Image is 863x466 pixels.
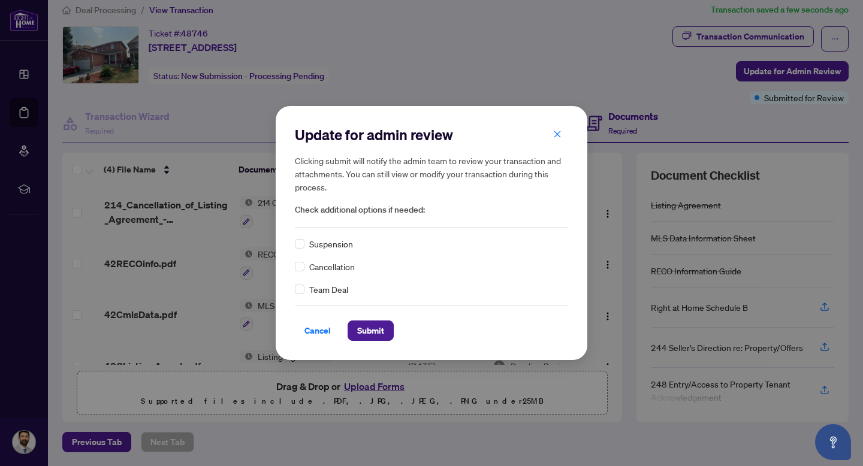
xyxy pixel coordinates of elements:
[295,320,340,341] button: Cancel
[309,283,348,296] span: Team Deal
[295,154,568,193] h5: Clicking submit will notify the admin team to review your transaction and attachments. You can st...
[553,130,562,138] span: close
[295,203,568,217] span: Check additional options if needed:
[295,125,568,144] h2: Update for admin review
[357,321,384,340] span: Submit
[309,237,353,250] span: Suspension
[348,320,394,341] button: Submit
[304,321,331,340] span: Cancel
[309,260,355,273] span: Cancellation
[815,424,851,460] button: Open asap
